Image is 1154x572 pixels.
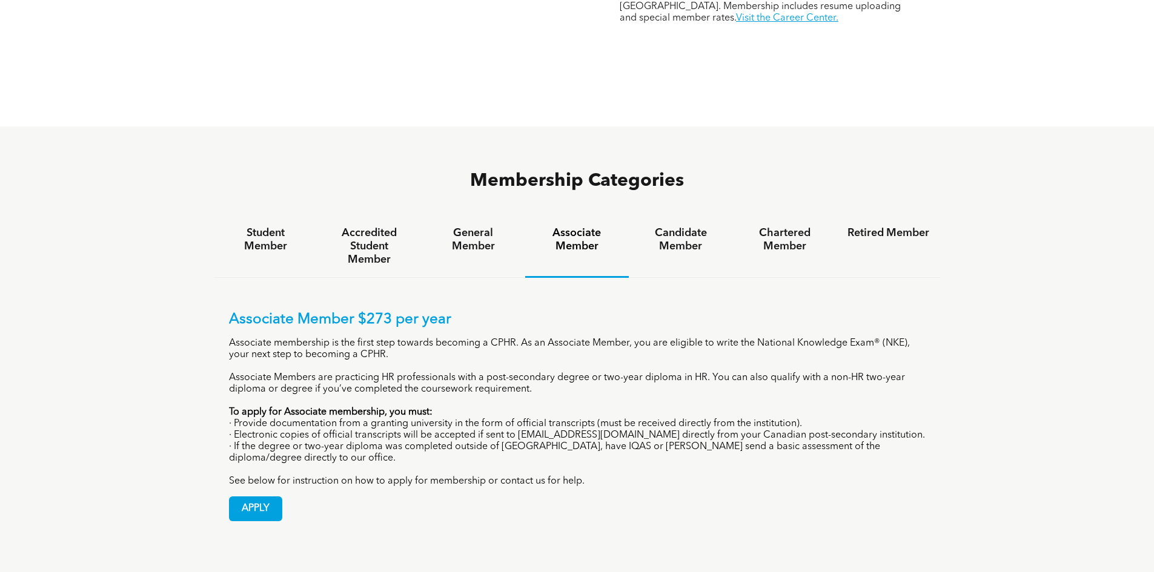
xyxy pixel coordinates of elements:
p: See below for instruction on how to apply for membership or contact us for help. [229,476,926,487]
p: Associate membership is the first step towards becoming a CPHR. As an Associate Member, you are e... [229,338,926,361]
h4: Retired Member [847,226,929,240]
p: · Electronic copies of official transcripts will be accepted if sent to [EMAIL_ADDRESS][DOMAIN_NA... [229,430,926,441]
p: · If the degree or two-year diploma was completed outside of [GEOGRAPHIC_DATA], have IQAS or [PER... [229,441,926,464]
p: · Provide documentation from a granting university in the form of official transcripts (must be r... [229,418,926,430]
h4: Candidate Member [640,226,721,253]
h4: Associate Member [536,226,618,253]
h4: Chartered Member [744,226,826,253]
span: APPLY [230,497,282,521]
h4: Student Member [225,226,307,253]
h4: Accredited Student Member [328,226,410,266]
p: Associate Member $273 per year [229,311,926,329]
a: APPLY [229,496,282,521]
span: Membership Categories [470,172,684,190]
strong: To apply for Associate membership, you must: [229,407,433,417]
p: Associate Members are practicing HR professionals with a post-secondary degree or two-year diplom... [229,372,926,395]
h4: General Member [432,226,514,253]
a: Visit the Career Center. [736,13,838,23]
